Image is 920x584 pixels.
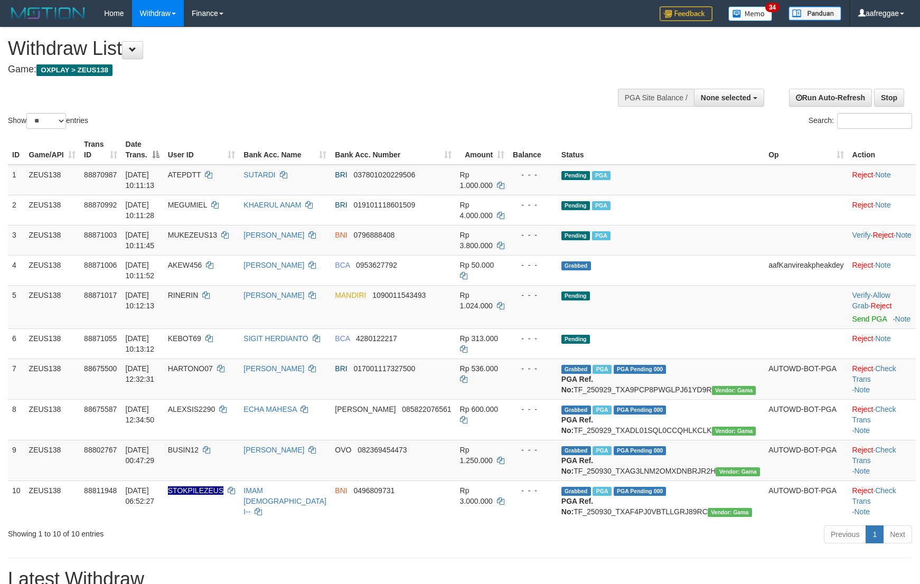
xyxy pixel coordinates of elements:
button: None selected [694,89,764,107]
a: Allow Grab [852,291,890,310]
span: Copy 4280122217 to clipboard [356,334,397,343]
a: Verify [852,291,871,299]
span: Vendor URL: https://trx31.1velocity.biz [712,386,756,395]
td: ZEUS138 [25,440,80,481]
td: aafKanvireakpheakdey [764,255,848,285]
span: [DATE] 00:47:29 [126,446,155,465]
img: panduan.png [788,6,841,21]
td: · [848,255,916,285]
span: Grabbed [561,365,591,374]
span: 88675500 [84,364,117,373]
th: Amount: activate to sort column ascending [456,135,509,165]
a: Next [883,525,912,543]
td: 2 [8,195,25,225]
span: Marked by aafpengsreynich [592,231,611,240]
span: [DATE] 12:34:50 [126,405,155,424]
a: Reject [852,446,874,454]
span: MANDIRI [335,291,366,299]
span: · [852,291,890,310]
a: IMAM [DEMOGRAPHIC_DATA] I-- [243,486,326,516]
td: · · [848,225,916,255]
span: Marked by aafsreyleap [593,487,611,496]
th: Date Trans.: activate to sort column descending [121,135,164,165]
a: SUTARDI [243,171,275,179]
td: · [848,165,916,195]
td: 4 [8,255,25,285]
th: Game/API: activate to sort column ascending [25,135,80,165]
span: [DATE] 10:11:52 [126,261,155,280]
span: Rp 600.000 [460,405,498,413]
a: Verify [852,231,871,239]
span: Rp 1.000.000 [460,171,493,190]
a: Note [875,334,891,343]
span: BUSIN12 [168,446,199,454]
span: [DATE] 10:12:13 [126,291,155,310]
div: - - - [513,169,553,180]
div: - - - [513,333,553,344]
span: Vendor URL: https://trx31.1velocity.biz [712,427,756,436]
span: Rp 536.000 [460,364,498,373]
td: 5 [8,285,25,328]
th: Bank Acc. Name: activate to sort column ascending [239,135,331,165]
td: AUTOWD-BOT-PGA [764,399,848,440]
span: 88871055 [84,334,117,343]
img: MOTION_logo.png [8,5,88,21]
span: Vendor URL: https://trx31.1velocity.biz [708,508,752,517]
span: Copy 0796888408 to clipboard [353,231,395,239]
span: Rp 4.000.000 [460,201,493,220]
span: Copy 1090011543493 to clipboard [372,291,426,299]
span: Grabbed [561,261,591,270]
span: 88870987 [84,171,117,179]
td: ZEUS138 [25,399,80,440]
a: KHAERUL ANAM [243,201,301,209]
td: · · [848,440,916,481]
span: BCA [335,334,350,343]
span: Copy 019101118601509 to clipboard [353,201,415,209]
td: · · [848,285,916,328]
span: Nama rekening ada tanda titik/strip, harap diedit [168,486,224,495]
span: Rp 50.000 [460,261,494,269]
a: [PERSON_NAME] [243,446,304,454]
td: · [848,195,916,225]
h4: Game: [8,64,603,75]
span: Grabbed [561,406,591,415]
img: Feedback.jpg [660,6,712,21]
span: Rp 1.024.000 [460,291,493,310]
td: ZEUS138 [25,195,80,225]
span: [DATE] 10:11:45 [126,231,155,250]
a: Stop [874,89,904,107]
div: - - - [513,485,553,496]
span: Vendor URL: https://trx31.1velocity.biz [716,467,760,476]
td: 9 [8,440,25,481]
span: Marked by aafsreyleap [593,446,611,455]
a: Note [895,315,911,323]
a: [PERSON_NAME] [243,261,304,269]
th: User ID: activate to sort column ascending [164,135,240,165]
div: - - - [513,404,553,415]
a: Previous [824,525,866,543]
a: Reject [852,201,874,209]
td: ZEUS138 [25,225,80,255]
span: ALEXSIS2290 [168,405,215,413]
b: PGA Ref. No: [561,375,593,394]
td: ZEUS138 [25,285,80,328]
td: 1 [8,165,25,195]
div: - - - [513,363,553,374]
a: Note [875,171,891,179]
span: Copy 085822076561 to clipboard [402,405,451,413]
th: Status [557,135,764,165]
span: Pending [561,335,590,344]
div: - - - [513,230,553,240]
span: None selected [701,93,751,102]
input: Search: [837,113,912,129]
a: Reject [852,171,874,179]
img: Button%20Memo.svg [728,6,773,21]
span: Pending [561,201,590,210]
span: 34 [765,3,780,12]
a: Note [896,231,912,239]
span: PGA Pending [614,365,666,374]
span: Copy 0496809731 to clipboard [353,486,395,495]
b: PGA Ref. No: [561,497,593,516]
a: Reject [852,405,874,413]
a: ECHA MAHESA [243,405,296,413]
